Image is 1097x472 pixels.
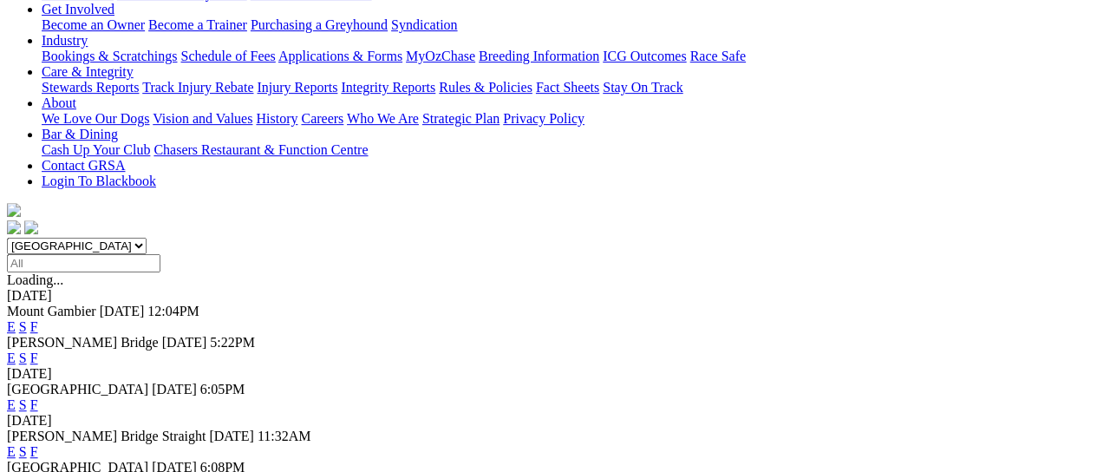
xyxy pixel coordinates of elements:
[536,80,599,95] a: Fact Sheets
[42,95,76,110] a: About
[7,444,16,459] a: E
[278,49,402,63] a: Applications & Forms
[147,304,199,318] span: 12:04PM
[152,382,197,397] span: [DATE]
[257,80,337,95] a: Injury Reports
[30,351,38,365] a: F
[503,111,584,126] a: Privacy Policy
[42,2,114,16] a: Get Involved
[256,111,297,126] a: History
[347,111,419,126] a: Who We Are
[42,142,1090,158] div: Bar & Dining
[301,111,343,126] a: Careers
[7,366,1090,382] div: [DATE]
[42,17,1090,33] div: Get Involved
[42,80,139,95] a: Stewards Reports
[24,220,38,234] img: twitter.svg
[7,272,63,287] span: Loading...
[42,49,1090,64] div: Industry
[406,49,475,63] a: MyOzChase
[7,304,96,318] span: Mount Gambier
[42,174,156,188] a: Login To Blackbook
[7,382,148,397] span: [GEOGRAPHIC_DATA]
[603,80,682,95] a: Stay On Track
[7,254,160,272] input: Select date
[19,397,27,412] a: S
[42,80,1090,95] div: Care & Integrity
[7,335,159,350] span: [PERSON_NAME] Bridge
[422,111,500,126] a: Strategic Plan
[7,397,16,412] a: E
[42,111,1090,127] div: About
[30,397,38,412] a: F
[30,319,38,334] a: F
[7,220,21,234] img: facebook.svg
[142,80,253,95] a: Track Injury Rebate
[162,335,207,350] span: [DATE]
[7,319,16,334] a: E
[7,203,21,217] img: logo-grsa-white.png
[42,17,145,32] a: Become an Owner
[251,17,388,32] a: Purchasing a Greyhound
[148,17,247,32] a: Become a Trainer
[439,80,532,95] a: Rules & Policies
[42,142,150,157] a: Cash Up Your Club
[258,429,311,443] span: 11:32AM
[341,80,435,95] a: Integrity Reports
[7,288,1090,304] div: [DATE]
[19,444,27,459] a: S
[42,111,149,126] a: We Love Our Dogs
[391,17,457,32] a: Syndication
[42,158,125,173] a: Contact GRSA
[30,444,38,459] a: F
[7,351,16,365] a: E
[153,111,252,126] a: Vision and Values
[603,49,686,63] a: ICG Outcomes
[180,49,275,63] a: Schedule of Fees
[209,429,254,443] span: [DATE]
[7,429,206,443] span: [PERSON_NAME] Bridge Straight
[19,319,27,334] a: S
[19,351,27,365] a: S
[42,127,118,141] a: Bar & Dining
[200,382,245,397] span: 6:05PM
[42,33,88,48] a: Industry
[689,49,745,63] a: Race Safe
[42,49,177,63] a: Bookings & Scratchings
[210,335,255,350] span: 5:22PM
[42,64,134,79] a: Care & Integrity
[100,304,145,318] span: [DATE]
[153,142,368,157] a: Chasers Restaurant & Function Centre
[7,413,1090,429] div: [DATE]
[479,49,599,63] a: Breeding Information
